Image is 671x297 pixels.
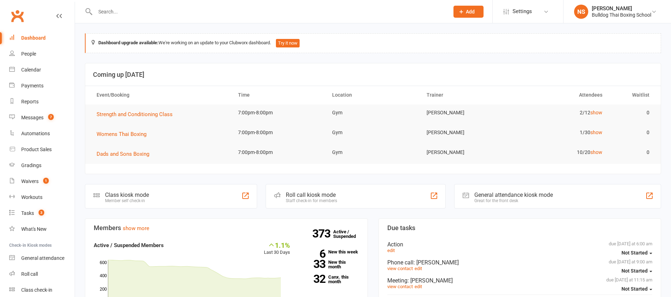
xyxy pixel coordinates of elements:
[574,5,588,19] div: NS
[301,275,359,284] a: 32Canx. this month
[301,274,325,284] strong: 32
[326,86,420,104] th: Location
[21,210,34,216] div: Tasks
[420,104,514,121] td: [PERSON_NAME]
[514,144,608,161] td: 10/20
[98,40,158,45] strong: Dashboard upgrade available:
[387,224,653,232] h3: Due tasks
[21,194,42,200] div: Workouts
[21,178,39,184] div: Waivers
[9,142,75,158] a: Product Sales
[9,46,75,62] a: People
[264,241,290,256] div: Last 30 Days
[105,192,149,198] div: Class kiosk mode
[301,260,359,269] a: 33New this month
[21,83,44,88] div: Payments
[514,104,608,121] td: 2/12
[39,210,44,216] span: 3
[312,228,333,239] strong: 373
[621,268,648,274] span: Not Started
[590,110,602,115] a: show
[232,144,326,161] td: 7:00pm-8:00pm
[9,173,75,189] a: Waivers 1
[453,6,484,18] button: Add
[415,266,422,271] a: edit
[466,9,475,15] span: Add
[609,86,656,104] th: Waitlist
[420,124,514,141] td: [PERSON_NAME]
[415,284,422,289] a: edit
[420,144,514,161] td: [PERSON_NAME]
[9,78,75,94] a: Payments
[97,111,173,118] span: Strength and Conditioning Class
[21,115,44,120] div: Messages
[97,110,178,119] button: Strength and Conditioning Class
[514,86,608,104] th: Attendees
[474,198,553,203] div: Great for the front desk
[301,250,359,254] a: 6New this week
[9,266,75,282] a: Roll call
[326,104,420,121] td: Gym
[21,67,41,73] div: Calendar
[609,124,656,141] td: 0
[592,5,651,12] div: [PERSON_NAME]
[286,198,337,203] div: Staff check-in for members
[9,189,75,205] a: Workouts
[123,225,149,232] a: show more
[590,130,602,135] a: show
[621,282,652,295] button: Not Started
[93,71,653,78] h3: Coming up [DATE]
[97,131,146,137] span: Womens Thai Boxing
[97,151,149,157] span: Dads and Sons Boxing
[621,250,648,256] span: Not Started
[264,241,290,249] div: 1.1%
[43,178,49,184] span: 1
[21,226,47,232] div: What's New
[85,33,661,53] div: We're working on an update to your Clubworx dashboard.
[326,144,420,161] td: Gym
[9,205,75,221] a: Tasks 3
[9,62,75,78] a: Calendar
[407,277,453,284] span: : [PERSON_NAME]
[21,147,52,152] div: Product Sales
[232,104,326,121] td: 7:00pm-8:00pm
[232,124,326,141] td: 7:00pm-8:00pm
[232,86,326,104] th: Time
[21,131,50,136] div: Automations
[9,158,75,173] a: Gradings
[301,259,325,269] strong: 33
[48,114,54,120] span: 7
[609,144,656,161] td: 0
[9,126,75,142] a: Automations
[621,246,652,259] button: Not Started
[387,248,395,253] a: edit
[333,224,364,244] a: 373Active / Suspended
[21,162,41,168] div: Gradings
[97,130,151,138] button: Womens Thai Boxing
[93,7,444,17] input: Search...
[21,271,38,277] div: Roll call
[94,224,359,232] h3: Members
[286,192,337,198] div: Roll call kiosk mode
[326,124,420,141] td: Gym
[105,198,149,203] div: Member self check-in
[413,259,459,266] span: : [PERSON_NAME]
[387,277,653,284] div: Meeting
[21,51,36,57] div: People
[387,266,413,271] a: view contact
[276,39,300,47] button: Try it now
[8,7,26,25] a: Clubworx
[94,242,164,249] strong: Active / Suspended Members
[621,264,652,277] button: Not Started
[387,284,413,289] a: view contact
[9,250,75,266] a: General attendance kiosk mode
[387,241,653,248] div: Action
[90,86,232,104] th: Event/Booking
[301,249,325,259] strong: 6
[609,104,656,121] td: 0
[474,192,553,198] div: General attendance kiosk mode
[9,221,75,237] a: What's New
[21,255,64,261] div: General attendance
[420,86,514,104] th: Trainer
[9,110,75,126] a: Messages 7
